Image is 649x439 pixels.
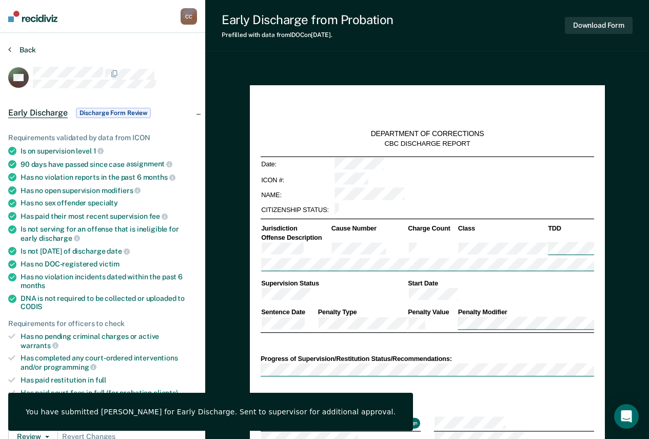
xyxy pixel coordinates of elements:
span: date [107,247,129,255]
span: discharge [39,234,80,242]
button: Download Form [565,17,633,34]
div: Has no sex offender [21,199,197,207]
span: modifiers [102,186,141,195]
td: Date: [260,157,333,172]
div: Has no violation reports in the past 6 [21,173,197,182]
th: Jurisdiction [260,224,330,233]
span: 1 [93,147,104,155]
span: Early Discharge [8,108,68,118]
span: victim [99,260,120,268]
div: Has paid court fees in full (for probation [21,389,197,397]
td: NAME: [260,187,333,203]
div: Open Intercom Messenger [614,404,639,429]
button: Click to Sign [387,418,420,428]
th: Start Date [407,279,594,288]
span: clients) [153,389,178,397]
div: Has no open supervision [21,186,197,195]
span: full [95,376,106,384]
div: Is not serving for an offense that is ineligible for early [21,225,197,242]
th: Cause Number [330,224,407,233]
button: Back [8,45,36,54]
span: months [143,173,175,181]
span: specialty [88,199,118,207]
div: You have submitted [PERSON_NAME] for Early Discharge. Sent to supervisor for additional approval. [26,407,396,416]
img: Recidiviz [8,11,57,22]
th: TDD [547,224,594,233]
div: Requirements for officers to check [8,319,197,328]
div: Has paid their most recent supervision [21,212,197,221]
th: Penalty Type [317,308,407,316]
div: Is not [DATE] of discharge [21,246,197,256]
div: Has completed any court-ordered interventions and/or [21,354,197,371]
span: programming [44,363,96,371]
div: C C [181,8,197,25]
th: Penalty Modifier [457,308,594,316]
th: Supervision Status [260,279,407,288]
div: Has paid restitution in [21,376,197,385]
div: Requirements validated by data from ICON [8,133,197,142]
span: assignment [126,160,172,168]
div: Has no DOC-registered [21,260,197,269]
th: Class [457,224,547,233]
td: CITIZENSHIP STATUS: [260,202,333,218]
th: Charge Count [407,224,457,233]
th: Offense Description [260,233,330,241]
div: CBC DISCHARGE REPORT [384,139,470,148]
div: Early Discharge from Probation [222,12,394,27]
span: months [21,281,45,290]
div: Progress of Supervision/Restitution Status/Recommendations: [260,355,594,364]
div: 90 days have passed since case [21,160,197,169]
button: CC [181,8,197,25]
div: Is on supervision level [21,146,197,156]
span: warrants [21,341,58,350]
div: DEPARTMENT OF CORRECTIONS [370,129,484,139]
span: fee [149,212,168,220]
div: Has no pending criminal charges or active [21,332,197,350]
div: Prefilled with data from IDOC on [DATE] . [222,31,394,39]
span: CODIS [21,302,42,311]
th: Sentence Date [260,308,317,316]
div: DNA is not required to be collected or uploaded to [21,294,197,312]
td: ICON #: [260,172,333,187]
th: Penalty Value [407,308,457,316]
div: Has no violation incidents dated within the past 6 [21,273,197,290]
span: Discharge Form Review [76,108,151,118]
